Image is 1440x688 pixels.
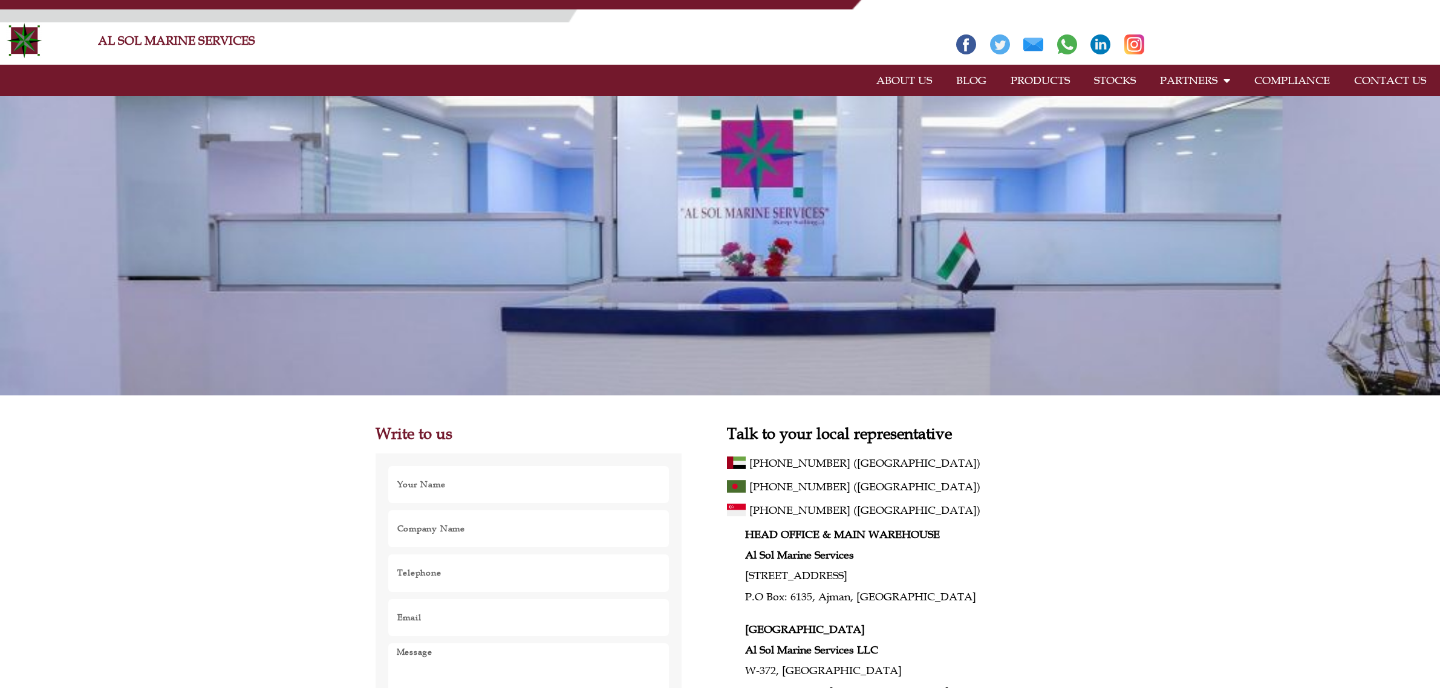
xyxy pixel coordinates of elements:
[376,426,682,441] h2: Write to us
[745,623,865,636] strong: [GEOGRAPHIC_DATA]
[749,453,1064,473] a: [PHONE_NUMBER] ([GEOGRAPHIC_DATA])
[388,554,670,592] input: Only numbers and phone characters (#, -, *, etc) are accepted.
[944,67,999,94] a: BLOG
[727,426,1064,441] h2: Talk to your local representative
[1082,67,1148,94] a: STOCKS
[864,67,944,94] a: ABOUT US
[388,510,670,548] input: Company Name
[745,548,854,562] strong: Al Sol Marine Services
[6,22,42,59] img: Alsolmarine-logo
[98,33,255,48] a: AL SOL MARINE SERVICES
[1148,67,1242,94] a: PARTNERS
[1342,67,1438,94] a: CONTACT US
[388,466,670,504] input: Your Name
[749,477,1064,496] a: [PHONE_NUMBER] ([GEOGRAPHIC_DATA])
[745,643,878,657] strong: Al Sol Marine Services LLC
[388,599,670,637] input: Email
[749,501,980,520] span: [PHONE_NUMBER] ([GEOGRAPHIC_DATA])
[749,501,1064,520] a: [PHONE_NUMBER] ([GEOGRAPHIC_DATA])
[749,477,980,496] span: [PHONE_NUMBER] ([GEOGRAPHIC_DATA])
[999,67,1082,94] a: PRODUCTS
[1242,67,1342,94] a: COMPLIANCE
[745,528,940,541] strong: HEAD OFFICE & MAIN WAREHOUSE
[749,453,980,473] span: [PHONE_NUMBER] ([GEOGRAPHIC_DATA])
[745,524,1064,607] p: [STREET_ADDRESS] P.O Box: 6135, Ajman, [GEOGRAPHIC_DATA]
